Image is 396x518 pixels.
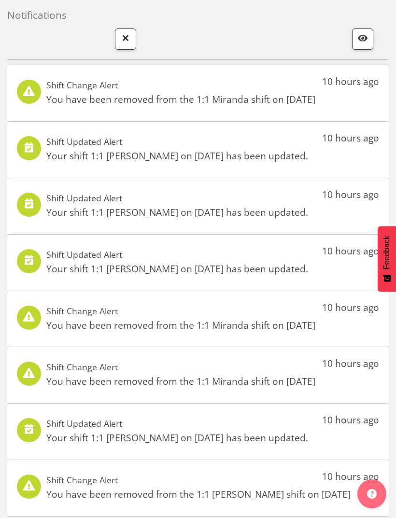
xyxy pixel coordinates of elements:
p: 10 hours ago [322,131,379,145]
h4: Notifications [7,10,381,21]
button: Mark as read [352,28,373,50]
h5: Shift Updated Alert [46,136,308,147]
p: 10 hours ago [322,75,379,89]
button: Feedback - Show survey [378,226,396,292]
button: Close [115,28,136,50]
img: help-xxl-2.png [367,489,377,499]
h5: Shift Change Alert [46,80,315,90]
p: You have been removed from the 1:1 Miranda shift on [DATE] [46,93,315,107]
span: Feedback [382,236,391,269]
